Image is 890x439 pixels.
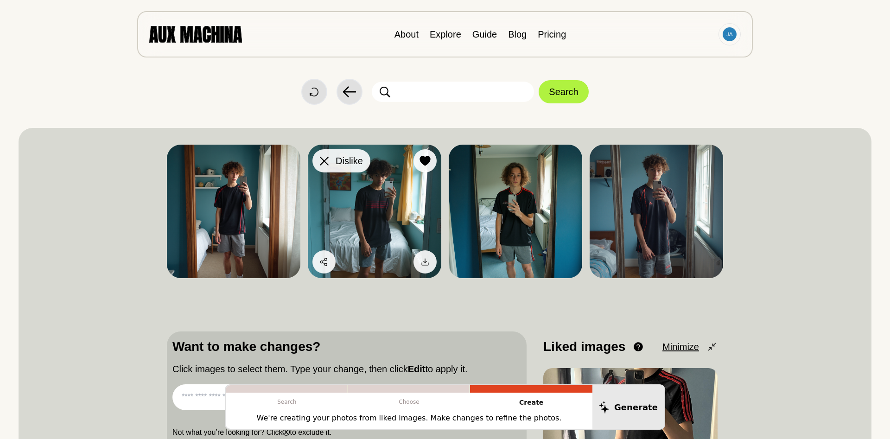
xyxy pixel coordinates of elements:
button: Dislike [312,149,370,172]
button: Minimize [662,340,718,354]
b: ⓧ [282,428,290,436]
button: Back [337,79,362,105]
span: Minimize [662,340,699,354]
img: Avatar [723,27,737,41]
a: Blog [508,29,527,39]
p: Create [470,393,592,413]
button: Generate [592,385,664,429]
p: Search [226,393,348,411]
span: Dislike [336,154,363,168]
img: Search result [449,145,582,278]
img: Search result [167,145,300,278]
p: Want to make changes? [172,337,521,356]
a: Pricing [538,29,566,39]
img: Search result [590,145,723,278]
b: Edit [408,364,426,374]
p: Choose [348,393,470,411]
p: Liked images [543,337,625,356]
a: Guide [472,29,497,39]
a: About [394,29,419,39]
img: AUX MACHINA [149,26,242,42]
a: Explore [430,29,461,39]
button: Search [539,80,588,103]
img: Search result [308,145,441,278]
p: We're creating your photos from liked images. Make changes to refine the photos. [257,413,562,424]
p: Click images to select them. Type your change, then click to apply it. [172,362,521,376]
p: Not what you’re looking for? Click to exclude it. [172,427,521,438]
